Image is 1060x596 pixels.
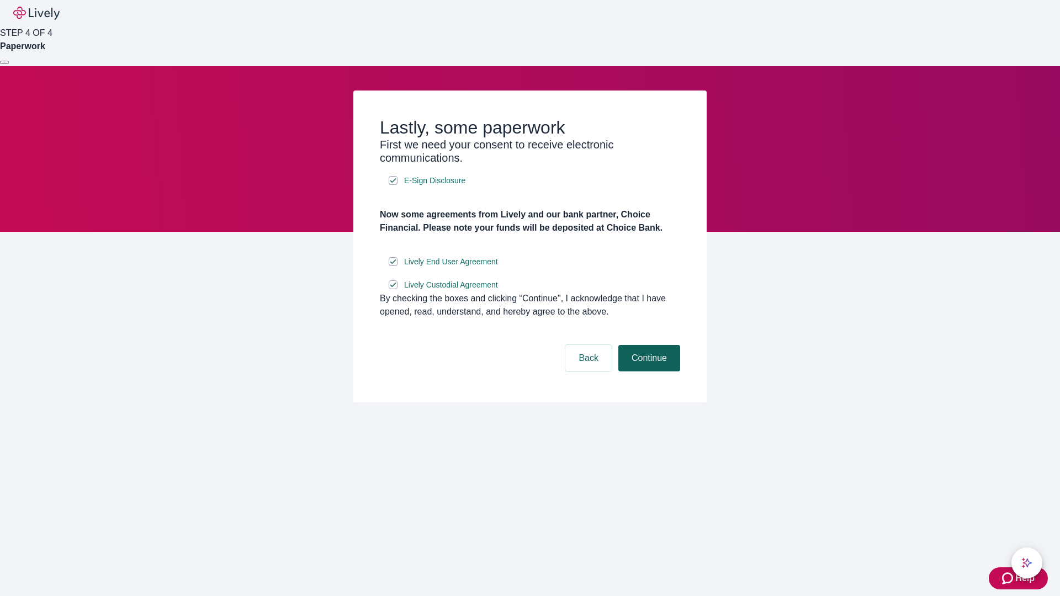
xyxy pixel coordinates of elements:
[1002,572,1015,585] svg: Zendesk support icon
[402,174,468,188] a: e-sign disclosure document
[404,256,498,268] span: Lively End User Agreement
[380,138,680,164] h3: First we need your consent to receive electronic communications.
[380,117,680,138] h2: Lastly, some paperwork
[402,278,500,292] a: e-sign disclosure document
[565,345,612,371] button: Back
[1015,572,1035,585] span: Help
[13,7,60,20] img: Lively
[618,345,680,371] button: Continue
[402,255,500,269] a: e-sign disclosure document
[380,292,680,318] div: By checking the boxes and clicking “Continue", I acknowledge that I have opened, read, understand...
[404,279,498,291] span: Lively Custodial Agreement
[1011,547,1042,578] button: chat
[380,208,680,235] h4: Now some agreements from Lively and our bank partner, Choice Financial. Please note your funds wi...
[1021,557,1032,568] svg: Lively AI Assistant
[404,175,465,187] span: E-Sign Disclosure
[989,567,1048,589] button: Zendesk support iconHelp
